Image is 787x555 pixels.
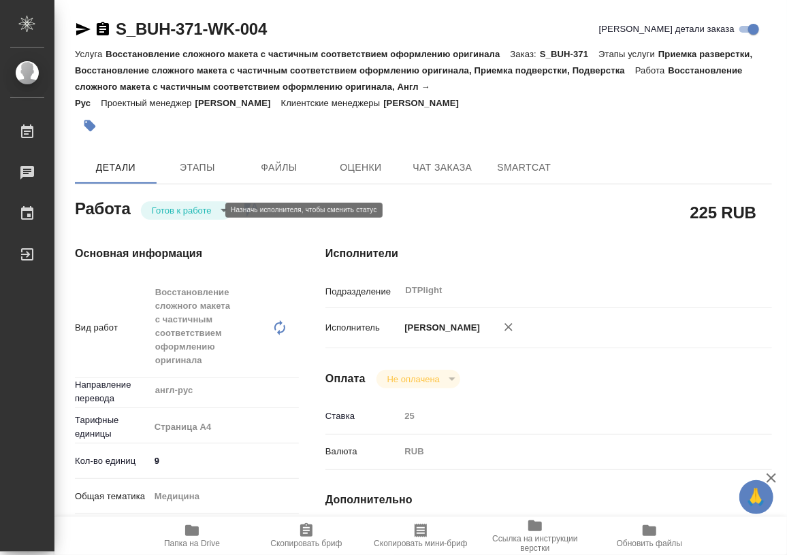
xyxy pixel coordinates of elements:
[249,517,364,555] button: Скопировать бриф
[75,454,150,468] p: Кол-во единиц
[75,21,91,37] button: Скопировать ссылку для ЯМессенджера
[374,539,467,548] span: Скопировать мини-бриф
[745,483,768,511] span: 🙏
[75,414,150,441] p: Тарифные единицы
[486,534,584,553] span: Ссылка на инструкции верстки
[141,201,232,220] div: Готов к работе
[540,49,598,59] p: S_BUH-371
[325,492,772,508] h4: Дополнительно
[325,371,366,387] h4: Оплата
[75,321,150,335] p: Вид работ
[270,539,342,548] span: Скопировать бриф
[383,98,469,108] p: [PERSON_NAME]
[75,111,105,141] button: Добавить тэг
[75,490,150,503] p: Общая тематика
[383,373,444,385] button: Не оплачена
[599,22,735,36] span: [PERSON_NAME] детали заказа
[75,195,131,220] h2: Работа
[83,159,148,176] span: Детали
[135,517,249,555] button: Папка на Drive
[376,370,460,388] div: Готов к работе
[400,406,735,426] input: Пустое поле
[325,445,400,458] p: Валюта
[165,159,230,176] span: Этапы
[690,201,756,224] h2: 225 RUB
[325,409,400,423] p: Ставка
[164,539,220,548] span: Папка на Drive
[325,285,400,299] p: Подразделение
[150,451,300,471] input: ✎ Введи что-нибудь
[410,159,475,176] span: Чат заказа
[150,416,300,439] div: Страница А4
[400,440,735,463] div: RUB
[106,49,510,59] p: Восстановление сложного макета с частичным соответствием оформлению оригинала
[598,49,658,59] p: Этапы услуги
[492,159,557,176] span: SmartCat
[511,49,540,59] p: Заказ:
[246,159,312,176] span: Файлы
[325,321,400,335] p: Исполнитель
[75,49,106,59] p: Услуга
[635,65,669,75] p: Работа
[281,98,384,108] p: Клиентские менеджеры
[101,98,195,108] p: Проектный менеджер
[400,321,480,335] p: [PERSON_NAME]
[116,20,267,38] a: S_BUH-371-WK-004
[75,65,743,108] p: Восстановление сложного макета с частичным соответствием оформлению оригинала, Англ → Рус
[364,517,478,555] button: Скопировать мини-бриф
[325,246,772,262] h4: Исполнители
[328,159,394,176] span: Оценки
[150,485,300,508] div: Медицина
[75,378,150,405] p: Направление перевода
[75,246,271,262] h4: Основная информация
[739,480,773,514] button: 🙏
[478,517,592,555] button: Ссылка на инструкции верстки
[617,539,683,548] span: Обновить файлы
[592,517,707,555] button: Обновить файлы
[494,312,524,342] button: Удалить исполнителя
[95,21,111,37] button: Скопировать ссылку
[148,205,216,216] button: Готов к работе
[195,98,281,108] p: [PERSON_NAME]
